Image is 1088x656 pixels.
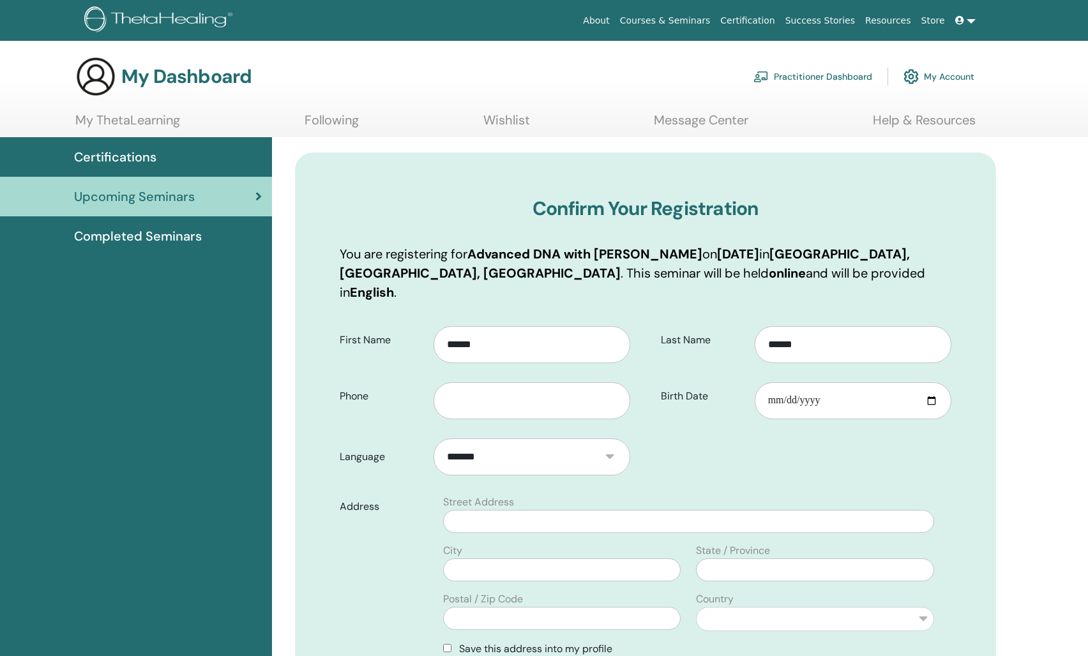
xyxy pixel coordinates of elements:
[443,592,523,607] label: Postal / Zip Code
[443,495,514,510] label: Street Address
[916,9,950,33] a: Store
[340,197,951,220] h3: Confirm Your Registration
[74,187,195,206] span: Upcoming Seminars
[578,9,614,33] a: About
[696,592,734,607] label: Country
[75,112,180,137] a: My ThetaLearning
[443,543,462,558] label: City
[305,112,359,137] a: Following
[330,328,434,352] label: First Name
[651,384,755,408] label: Birth Date
[753,71,769,82] img: chalkboard-teacher.svg
[467,246,702,262] b: Advanced DNA with [PERSON_NAME]
[74,227,202,246] span: Completed Seminars
[330,384,434,408] label: Phone
[340,244,951,302] p: You are registering for on in . This seminar will be held and will be provided in .
[717,246,759,262] b: [DATE]
[860,9,916,33] a: Resources
[75,56,116,97] img: generic-user-icon.jpg
[330,495,435,519] label: Address
[651,328,755,352] label: Last Name
[84,6,237,35] img: logo.png
[715,9,780,33] a: Certification
[903,63,974,91] a: My Account
[780,9,860,33] a: Success Stories
[696,543,770,558] label: State / Province
[330,445,434,469] label: Language
[121,65,252,88] h3: My Dashboard
[459,642,612,655] span: Save this address into my profile
[483,112,530,137] a: Wishlist
[615,9,716,33] a: Courses & Seminars
[873,112,976,137] a: Help & Resources
[753,63,872,91] a: Practitioner Dashboard
[74,147,156,167] span: Certifications
[350,284,394,301] b: English
[903,66,919,87] img: cog.svg
[654,112,748,137] a: Message Center
[769,265,806,281] b: online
